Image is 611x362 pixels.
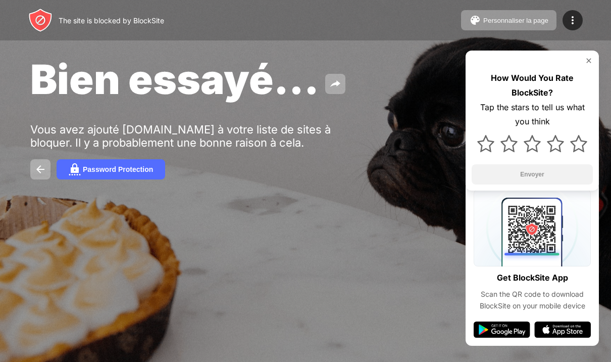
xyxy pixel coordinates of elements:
img: back.svg [34,163,46,175]
img: password.svg [69,163,81,175]
button: Password Protection [57,159,165,179]
iframe: Banner [30,235,269,350]
img: share.svg [329,78,341,90]
img: star.svg [477,135,494,152]
div: Scan the QR code to download BlockSite on your mobile device [474,289,591,311]
div: Password Protection [83,165,153,173]
button: Personnaliser la page [461,10,556,30]
img: menu-icon.svg [567,14,579,26]
button: Envoyer [472,164,593,185]
img: star.svg [570,135,587,152]
img: star.svg [524,135,541,152]
img: google-play.svg [474,322,530,338]
div: Tap the stars to tell us what you think [472,100,593,129]
div: How Would You Rate BlockSite? [472,71,593,100]
div: Vous avez ajouté [DOMAIN_NAME] à votre liste de sites à bloquer. Il y a probablement une bonne ra... [30,123,342,149]
span: Bien essayé... [30,55,319,104]
div: Get BlockSite App [497,270,568,285]
div: Personnaliser la page [483,17,548,24]
div: The site is blocked by BlockSite [59,16,164,25]
img: header-logo.svg [28,8,53,32]
img: rate-us-close.svg [585,57,593,65]
img: pallet.svg [469,14,481,26]
img: app-store.svg [534,322,591,338]
img: star.svg [500,135,518,152]
img: star.svg [547,135,564,152]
